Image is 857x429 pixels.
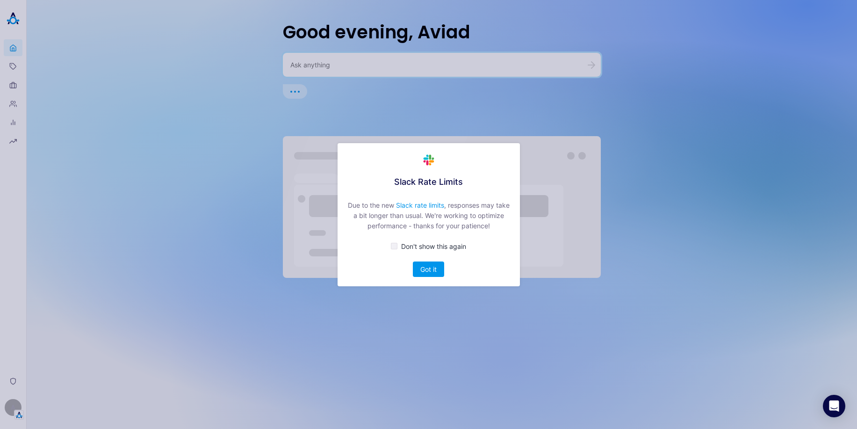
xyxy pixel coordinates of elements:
button: Got it [413,262,444,277]
div: Slack Rate Limits [394,153,463,189]
a: Slack rate limits [396,201,444,209]
div: Due to the new , responses may take a bit longer than usual. We're working to optimize performanc... [347,200,511,231]
div: Open Intercom Messenger [823,395,845,417]
span: Don't show this again [401,242,466,250]
button: Don't show this again [391,242,466,250]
